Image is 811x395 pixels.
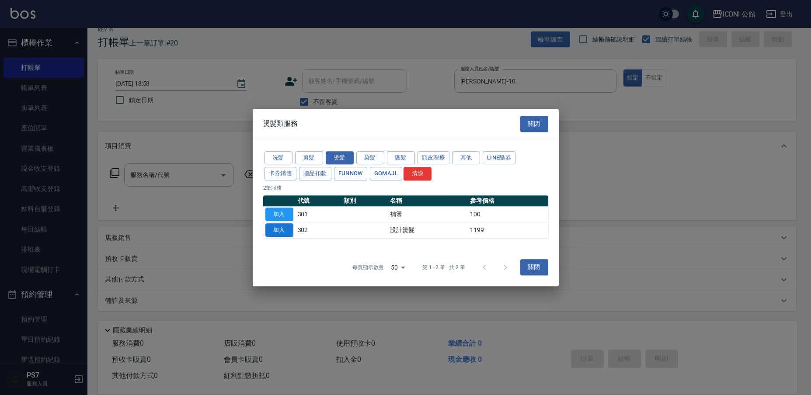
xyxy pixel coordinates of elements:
button: 贈品扣款 [299,167,331,180]
button: GOMAJL [370,167,402,180]
th: 參考價格 [468,195,548,207]
td: 100 [468,207,548,222]
p: 第 1–2 筆 共 2 筆 [422,263,465,271]
button: 清除 [404,167,432,180]
button: 關閉 [520,116,548,132]
th: 類別 [341,195,388,207]
button: 頭皮理療 [418,151,450,165]
div: 50 [387,256,408,279]
button: 染髮 [356,151,384,165]
button: 洗髮 [265,151,292,165]
button: 關閉 [520,260,548,276]
th: 名稱 [388,195,468,207]
button: 卡券銷售 [265,167,297,180]
button: 其他 [452,151,480,165]
p: 每頁顯示數量 [352,263,384,271]
td: 補燙 [388,207,468,222]
button: 燙髮 [326,151,354,165]
p: 2 筆服務 [263,184,548,192]
th: 代號 [296,195,342,207]
span: 燙髮類服務 [263,119,298,128]
button: 剪髮 [295,151,323,165]
td: 1199 [468,222,548,238]
button: 加入 [265,208,293,221]
button: FUNNOW [334,167,367,180]
button: 加入 [265,223,293,237]
button: 護髮 [387,151,415,165]
td: 設計燙髮 [388,222,468,238]
button: LINE酷券 [483,151,515,165]
td: 302 [296,222,342,238]
td: 301 [296,207,342,222]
